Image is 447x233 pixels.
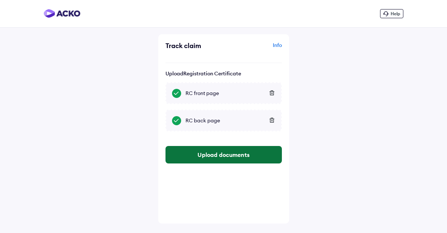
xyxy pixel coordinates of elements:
[226,42,282,55] div: Info
[185,90,275,97] div: RC front page
[165,70,282,77] p: Upload Registration Certificate
[44,9,80,18] img: horizontal-gradient.png
[165,146,282,163] button: Upload documents
[391,11,400,16] span: Help
[165,42,222,50] div: Track claim
[185,117,275,124] div: RC back page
